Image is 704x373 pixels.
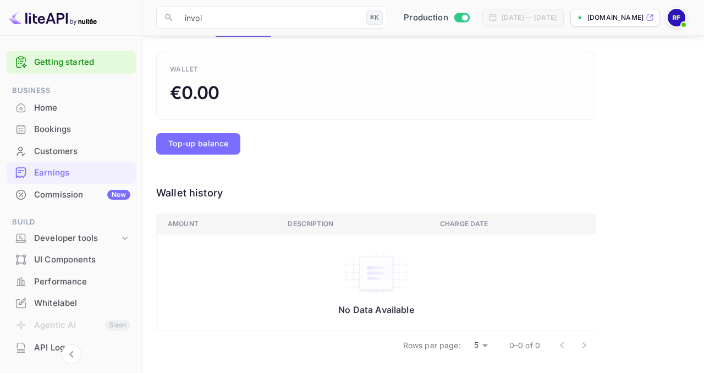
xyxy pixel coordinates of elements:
button: Collapse navigation [62,344,81,364]
a: Earnings [7,162,136,183]
div: New [107,190,130,200]
div: ⌘K [366,10,383,25]
a: Getting started [34,56,130,69]
div: Developer tools [34,232,119,245]
div: Earnings [34,167,130,179]
div: UI Components [7,249,136,271]
span: Business [7,85,136,97]
table: a dense table [156,213,596,331]
button: Top-up balance [156,133,240,155]
a: Home [7,97,136,118]
div: API Logs [34,342,130,354]
div: [DATE] — [DATE] [502,13,557,23]
img: Romain Fernandez [668,9,685,26]
a: API Logs [7,337,136,358]
div: 5 [465,337,492,353]
div: €0.00 [170,80,219,106]
span: Build [7,216,136,228]
div: Customers [34,145,130,158]
div: Customers [7,141,136,162]
a: Whitelabel [7,293,136,313]
div: Home [7,97,136,119]
th: Charge date [431,213,596,234]
div: Whitelabel [34,297,130,310]
p: No Data Available [168,304,585,315]
div: Whitelabel [7,293,136,314]
div: CommissionNew [7,184,136,206]
div: Commission [34,189,130,201]
th: Amount [157,213,279,234]
div: Wallet history [156,185,596,200]
div: Performance [34,276,130,288]
div: Earnings [7,162,136,184]
th: Description [279,213,431,234]
div: Switch to Sandbox mode [399,12,474,24]
img: empty-state-table.svg [343,250,409,296]
a: Bookings [7,119,136,139]
p: Rows per page: [403,339,461,351]
div: Getting started [7,51,136,74]
div: Bookings [7,119,136,140]
a: Customers [7,141,136,161]
p: 0–0 of 0 [509,339,540,351]
a: CommissionNew [7,184,136,205]
div: Wallet [170,64,199,74]
div: API Logs [7,337,136,359]
a: UI Components [7,249,136,270]
input: Search (e.g. bookings, documentation) [178,7,362,29]
div: Performance [7,271,136,293]
div: UI Components [34,254,130,266]
div: Home [34,102,130,114]
p: [DOMAIN_NAME] [587,13,643,23]
div: Developer tools [7,229,136,248]
a: Performance [7,271,136,292]
span: Production [404,12,448,24]
img: LiteAPI logo [9,9,97,26]
div: Bookings [34,123,130,136]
